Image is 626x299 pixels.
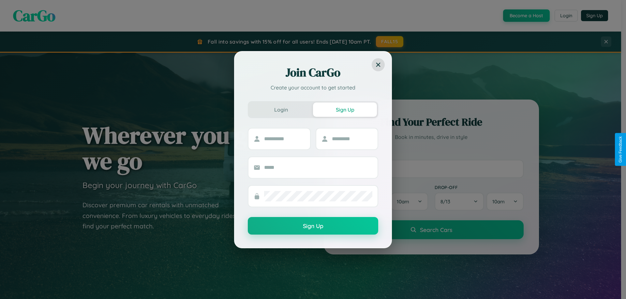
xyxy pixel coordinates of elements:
h2: Join CarGo [248,65,378,80]
button: Sign Up [248,217,378,235]
button: Login [249,102,313,117]
div: Give Feedback [618,136,623,163]
button: Sign Up [313,102,377,117]
p: Create your account to get started [248,84,378,91]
